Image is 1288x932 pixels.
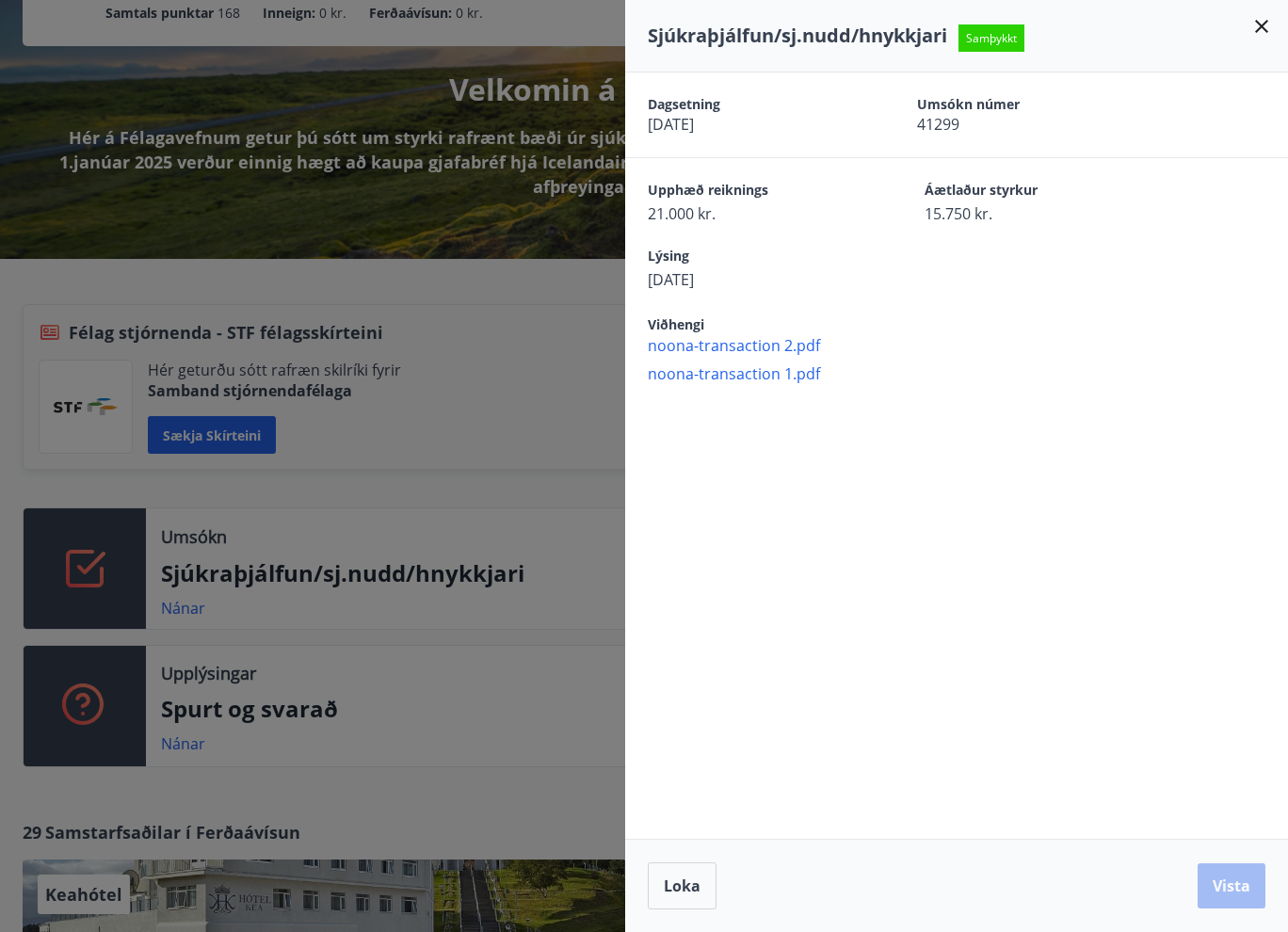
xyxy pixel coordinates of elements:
span: Loka [664,876,700,896]
span: Umsókn númer [917,95,1120,114]
span: Sjúkraþjálfun/sj.nudd/hnykkjari [648,23,947,48]
span: [DATE] [648,269,859,290]
button: Loka [648,862,716,909]
span: Áætlaður styrkur [925,181,1135,203]
span: [DATE] [648,114,851,135]
span: Samþykkt [958,24,1024,52]
span: Viðhengi [648,315,704,333]
span: noona-transaction 1.pdf [648,363,1288,384]
span: 15.750 kr. [925,203,1135,224]
span: Dagsetning [648,95,851,114]
span: noona-transaction 2.pdf [648,335,1288,356]
span: Lýsing [648,247,859,269]
span: 41299 [917,114,1120,135]
span: 21.000 kr. [648,203,859,224]
span: Upphæð reiknings [648,181,859,203]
